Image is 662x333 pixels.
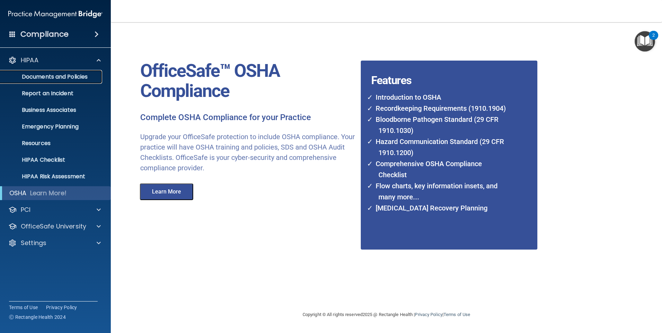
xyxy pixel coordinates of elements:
p: HIPAA Checklist [5,156,99,163]
p: PCI [21,206,30,214]
p: OSHA [9,189,27,197]
a: Privacy Policy [46,304,77,311]
img: PMB logo [8,7,102,21]
h4: Features [361,61,519,74]
a: Terms of Use [444,312,470,317]
p: Emergency Planning [5,123,99,130]
a: PCI [8,206,101,214]
p: Upgrade your OfficeSafe protection to include OSHA compliance. Your practice will have OSHA train... [140,132,356,173]
p: OfficeSafe University [21,222,86,231]
li: Recordkeeping Requirements (1910.1904) [372,103,510,114]
span: Ⓒ Rectangle Health 2024 [9,314,66,321]
p: Documents and Policies [5,73,99,80]
p: HIPAA Risk Assessment [5,173,99,180]
h4: Compliance [20,29,69,39]
p: Business Associates [5,107,99,114]
p: Resources [5,140,99,147]
li: [MEDICAL_DATA] Recovery Planning [372,202,510,214]
li: Introduction to OSHA [372,92,510,103]
button: Learn More [140,183,193,200]
div: Copyright © All rights reserved 2025 @ Rectangle Health | | [260,304,513,326]
li: Hazard Communication Standard (29 CFR 1910.1200) [372,136,510,158]
a: OfficeSafe University [8,222,101,231]
li: Bloodborne Pathogen Standard (29 CFR 1910.1030) [372,114,510,136]
a: Privacy Policy [415,312,442,317]
p: HIPAA [21,56,38,64]
a: Terms of Use [9,304,38,311]
a: Learn More [135,189,200,195]
a: HIPAA [8,56,101,64]
li: Comprehensive OSHA Compliance Checklist [372,158,510,180]
div: 2 [652,35,655,44]
button: Open Resource Center, 2 new notifications [635,31,655,52]
p: Learn More! [30,189,67,197]
p: Report an Incident [5,90,99,97]
li: Flow charts, key information insets, and many more... [372,180,510,202]
p: OfficeSafe™ OSHA Compliance [140,61,356,101]
p: Complete OSHA Compliance for your Practice [140,112,356,123]
a: Settings [8,239,101,247]
p: Settings [21,239,46,247]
